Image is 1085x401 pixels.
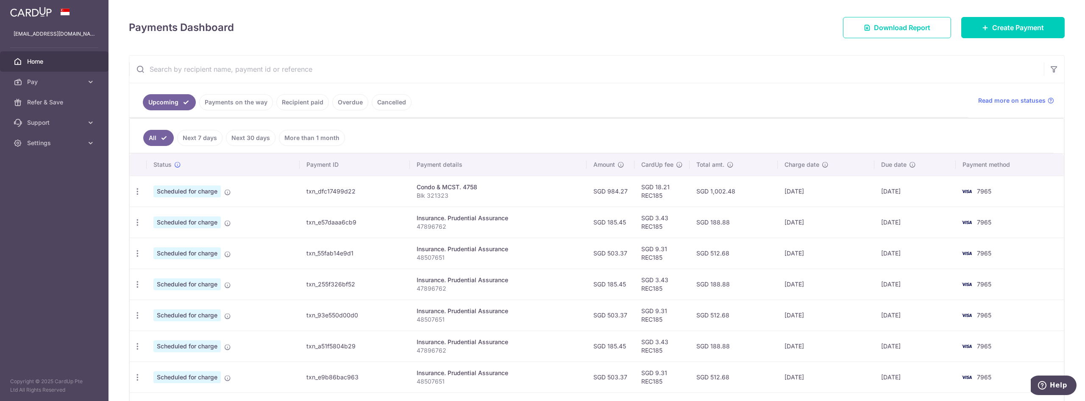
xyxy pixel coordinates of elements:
img: Bank Card [958,217,975,227]
td: SGD 3.43 REC185 [634,269,690,300]
td: txn_255f326bf52 [300,269,410,300]
span: Status [153,160,172,169]
span: 7965 [977,373,991,381]
span: Amount [593,160,615,169]
td: [DATE] [874,176,955,207]
div: Insurance. Prudential Assurance [417,245,579,253]
td: SGD 3.43 REC185 [634,207,690,238]
div: Condo & MCST. 4758 [417,183,579,191]
img: Bank Card [958,310,975,320]
span: Pay [27,78,83,86]
span: Settings [27,139,83,147]
td: SGD 188.88 [690,269,778,300]
span: Scheduled for charge [153,185,221,197]
p: 48507651 [417,253,579,262]
a: Next 30 days [226,130,275,146]
td: txn_93e550d00d0 [300,300,410,331]
span: Download Report [874,22,930,33]
span: 7965 [977,250,991,257]
th: Payment details [410,154,586,176]
a: Payments on the way [199,94,273,110]
span: Due date [881,160,907,169]
h4: Payments Dashboard [129,20,234,35]
td: [DATE] [778,362,874,393]
span: 7965 [977,311,991,319]
td: SGD 3.43 REC185 [634,331,690,362]
a: Next 7 days [177,130,223,146]
th: Payment method [956,154,1064,176]
th: Payment ID [300,154,410,176]
span: 7965 [977,342,991,350]
span: 7965 [977,219,991,226]
span: Total amt. [696,160,724,169]
td: [DATE] [874,238,955,269]
p: Blk 321323 [417,191,579,200]
td: [DATE] [778,331,874,362]
span: Scheduled for charge [153,340,221,352]
a: Recipient paid [276,94,329,110]
td: SGD 9.31 REC185 [634,238,690,269]
td: [DATE] [778,269,874,300]
span: Read more on statuses [978,96,1046,105]
td: SGD 984.27 [587,176,634,207]
td: SGD 185.45 [587,269,634,300]
span: Home [27,57,83,66]
td: txn_e57daaa6cb9 [300,207,410,238]
img: Bank Card [958,372,975,382]
div: Insurance. Prudential Assurance [417,214,579,222]
p: 47896762 [417,284,579,293]
td: SGD 1,002.48 [690,176,778,207]
span: CardUp fee [641,160,673,169]
span: 7965 [977,280,991,288]
td: SGD 512.68 [690,362,778,393]
td: [DATE] [778,300,874,331]
td: SGD 503.37 [587,300,634,331]
td: SGD 512.68 [690,300,778,331]
p: 47896762 [417,346,579,355]
iframe: Opens a widget where you can find more information [1031,376,1077,397]
p: 48507651 [417,377,579,386]
div: Insurance. Prudential Assurance [417,276,579,284]
div: Insurance. Prudential Assurance [417,369,579,377]
td: [DATE] [778,207,874,238]
td: txn_e9b86bac963 [300,362,410,393]
td: txn_a51f5804b29 [300,331,410,362]
td: txn_55fab14e9d1 [300,238,410,269]
td: SGD 185.45 [587,331,634,362]
img: Bank Card [958,186,975,196]
td: [DATE] [874,300,955,331]
a: Upcoming [143,94,196,110]
span: Scheduled for charge [153,216,221,228]
td: SGD 188.88 [690,331,778,362]
td: [DATE] [874,269,955,300]
td: SGD 503.37 [587,362,634,393]
span: Scheduled for charge [153,309,221,321]
span: Charge date [785,160,819,169]
td: [DATE] [778,176,874,207]
span: Refer & Save [27,98,83,107]
a: Read more on statuses [978,96,1054,105]
td: [DATE] [874,207,955,238]
div: Insurance. Prudential Assurance [417,338,579,346]
td: SGD 9.31 REC185 [634,300,690,331]
span: Scheduled for charge [153,278,221,290]
td: [DATE] [874,362,955,393]
a: Download Report [843,17,951,38]
td: SGD 9.31 REC185 [634,362,690,393]
span: Support [27,118,83,127]
td: SGD 185.45 [587,207,634,238]
a: All [143,130,174,146]
td: SGD 188.88 [690,207,778,238]
img: CardUp [10,7,52,17]
a: Create Payment [961,17,1065,38]
td: SGD 18.21 REC185 [634,176,690,207]
td: SGD 503.37 [587,238,634,269]
span: 7965 [977,188,991,195]
img: Bank Card [958,279,975,289]
img: Bank Card [958,248,975,258]
p: 48507651 [417,315,579,324]
a: Cancelled [372,94,412,110]
p: 47896762 [417,222,579,231]
td: [DATE] [874,331,955,362]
